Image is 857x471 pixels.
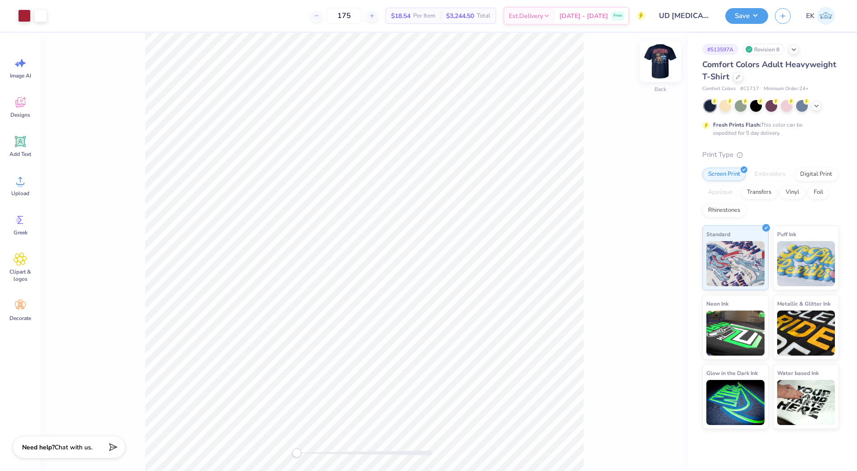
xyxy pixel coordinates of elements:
span: [DATE] - [DATE] [559,11,608,21]
input: Untitled Design [652,7,719,25]
span: Decorate [9,315,31,322]
img: Neon Ink [706,311,765,356]
div: Accessibility label [292,448,301,457]
span: Metallic & Glitter Ink [777,299,830,308]
span: $3,244.50 [446,11,474,21]
div: Embroidery [749,168,792,181]
span: Water based Ink [777,368,819,378]
div: # 513597A [702,44,738,55]
div: Vinyl [780,186,805,199]
span: Per Item [413,11,435,21]
img: Puff Ink [777,241,835,286]
span: Minimum Order: 24 + [764,85,809,93]
span: # C1717 [740,85,759,93]
div: Revision 8 [743,44,784,55]
span: Designs [10,111,30,119]
strong: Need help? [22,443,55,452]
img: Metallic & Glitter Ink [777,311,835,356]
span: Comfort Colors [702,85,736,93]
span: Image AI [10,72,31,79]
div: Rhinestones [702,204,746,217]
input: – – [327,8,362,24]
img: Water based Ink [777,380,835,425]
span: Free [613,13,622,19]
span: Est. Delivery [509,11,543,21]
strong: Fresh Prints Flash: [713,121,761,128]
span: Glow in the Dark Ink [706,368,758,378]
span: Total [477,11,490,21]
span: Clipart & logos [5,268,35,283]
span: Add Text [9,151,31,158]
span: Chat with us. [55,443,92,452]
div: Print Type [702,150,839,160]
span: EK [806,11,815,21]
span: Comfort Colors Adult Heavyweight T-Shirt [702,59,836,82]
img: Emily Klevan [817,7,835,25]
span: Puff Ink [777,229,796,239]
span: $18.54 [391,11,410,21]
div: Back [654,85,666,93]
img: Back [642,43,678,79]
span: Neon Ink [706,299,728,308]
img: Glow in the Dark Ink [706,380,765,425]
div: Applique [702,186,738,199]
div: Foil [808,186,829,199]
button: Save [725,8,768,24]
div: Screen Print [702,168,746,181]
div: Digital Print [794,168,838,181]
span: Greek [14,229,28,236]
span: Upload [11,190,29,197]
div: Transfers [741,186,777,199]
div: This color can be expedited for 5 day delivery. [713,121,824,137]
a: EK [802,7,839,25]
img: Standard [706,241,765,286]
span: Standard [706,229,730,239]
